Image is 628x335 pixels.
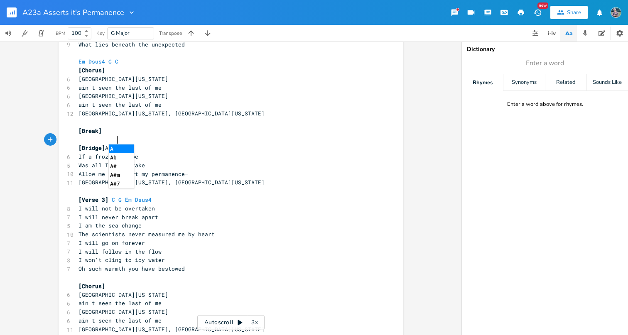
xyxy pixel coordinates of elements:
[197,315,265,330] div: Autoscroll
[78,248,162,255] span: I will follow in the flow
[109,144,134,153] li: A
[109,171,134,179] li: A#m
[78,110,265,117] span: [GEOGRAPHIC_DATA][US_STATE], [GEOGRAPHIC_DATA][US_STATE]
[118,196,122,203] span: G
[545,74,586,91] div: Related
[78,144,112,152] span: Am
[125,196,132,203] span: Em
[78,75,168,83] span: [GEOGRAPHIC_DATA][US_STATE]
[462,74,503,91] div: Rhymes
[78,66,105,74] span: [Chorus]
[78,325,265,333] span: [GEOGRAPHIC_DATA][US_STATE], [GEOGRAPHIC_DATA][US_STATE]
[526,59,564,68] span: Enter a word
[78,317,162,324] span: ain't seen the last of me
[247,315,262,330] div: 3x
[78,41,185,48] span: What lies beneath the unexpected
[135,196,152,203] span: Dsus4
[109,179,134,188] li: A#7
[78,222,142,229] span: I am the sea change
[159,31,182,36] div: Transpose
[78,265,185,272] span: Oh such warmth you have bestowed
[503,74,545,91] div: Synonyms
[78,161,145,169] span: Was all I could take
[78,58,85,65] span: Em
[537,2,548,9] div: New
[78,205,155,212] span: I will not be overtaken
[78,170,188,178] span: Allow me to assert my permanence—
[109,153,134,162] li: Ab
[78,144,105,152] span: [Bridge]
[611,7,621,18] img: Jason McVay
[78,230,215,238] span: The scientists never measured me by heart
[112,196,115,203] span: C
[115,58,118,65] span: C
[467,46,623,52] div: Dictionary
[88,58,105,65] span: Dsus4
[78,282,105,290] span: [Chorus]
[78,256,165,264] span: I won't cling to icy water
[78,239,145,247] span: I will go on forever
[567,9,581,16] div: Share
[529,5,546,20] button: New
[96,31,105,36] div: Key
[587,74,628,91] div: Sounds Like
[111,29,130,37] span: G Major
[78,213,158,221] span: I will never break apart
[56,31,65,36] div: BPM
[78,308,168,315] span: [GEOGRAPHIC_DATA][US_STATE]
[78,101,162,108] span: ain't seen the last of me
[78,299,162,307] span: ain't seen the last of me
[78,153,138,160] span: If a frozen escape
[108,58,112,65] span: C
[78,84,162,91] span: ain't seen the last of me
[550,6,588,19] button: Share
[78,291,168,298] span: [GEOGRAPHIC_DATA][US_STATE]
[78,127,102,134] span: [Break]
[22,9,124,16] span: A23a Asserts it's Permanence
[109,162,134,171] li: A#
[78,196,108,203] span: [Verse 3]
[78,179,265,186] span: [GEOGRAPHIC_DATA][US_STATE], [GEOGRAPHIC_DATA][US_STATE]
[78,92,168,100] span: [GEOGRAPHIC_DATA][US_STATE]
[507,101,583,108] div: Enter a word above for rhymes.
